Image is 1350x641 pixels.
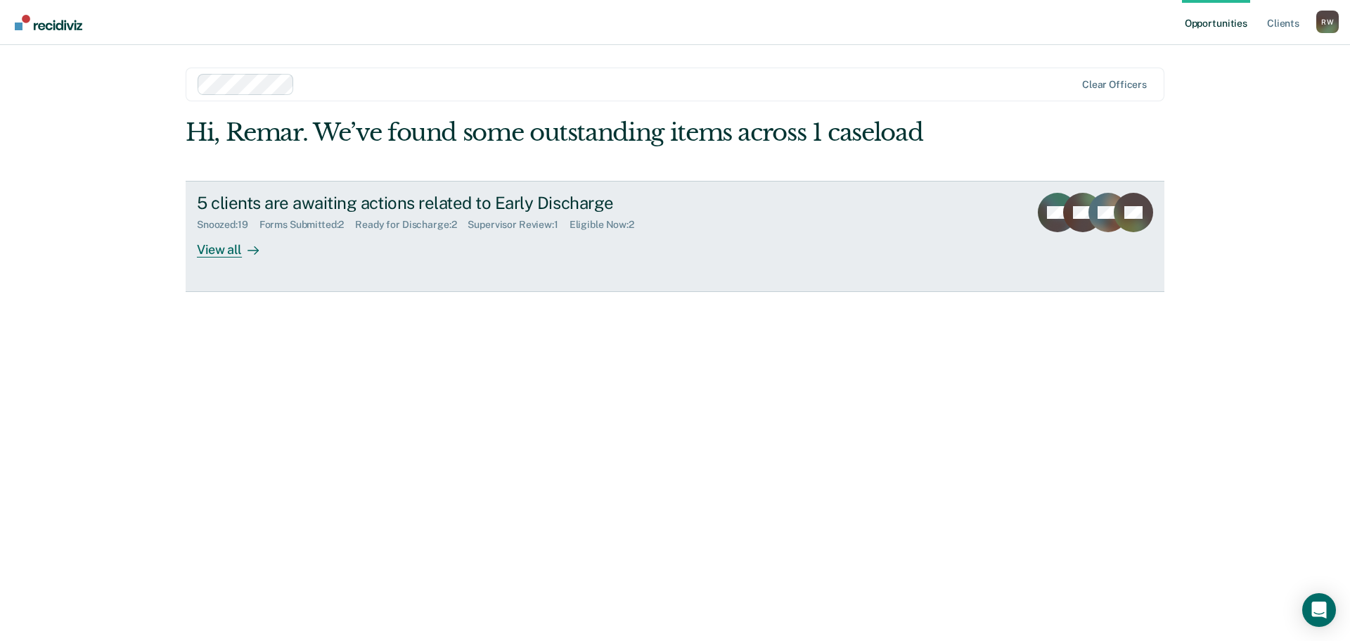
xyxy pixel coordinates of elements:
[1316,11,1339,33] button: Profile dropdown button
[1316,11,1339,33] div: R W
[197,219,259,231] div: Snoozed : 19
[197,230,276,258] div: View all
[15,15,82,30] img: Recidiviz
[468,219,569,231] div: Supervisor Review : 1
[186,118,969,147] div: Hi, Remar. We’ve found some outstanding items across 1 caseload
[259,219,356,231] div: Forms Submitted : 2
[570,219,645,231] div: Eligible Now : 2
[355,219,468,231] div: Ready for Discharge : 2
[1302,593,1336,627] div: Open Intercom Messenger
[1082,79,1147,91] div: Clear officers
[186,181,1164,292] a: 5 clients are awaiting actions related to Early DischargeSnoozed:19Forms Submitted:2Ready for Dis...
[197,193,690,213] div: 5 clients are awaiting actions related to Early Discharge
